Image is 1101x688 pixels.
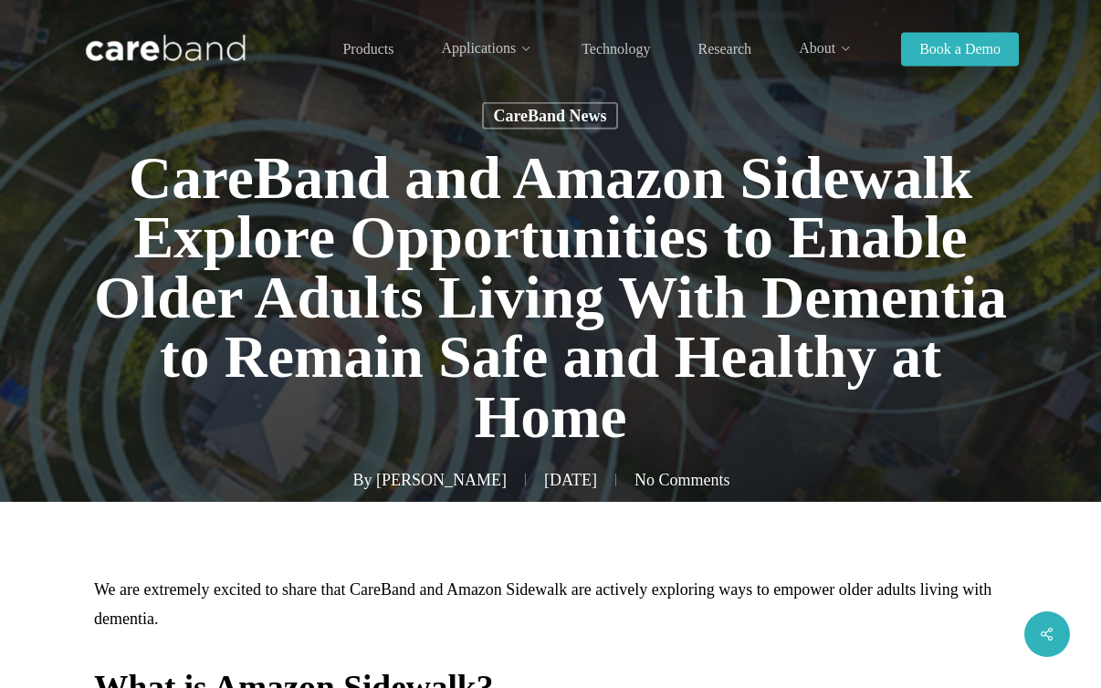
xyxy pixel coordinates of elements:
[342,42,393,57] a: Products
[376,471,507,489] a: [PERSON_NAME]
[441,41,534,57] a: Applications
[799,40,835,56] span: About
[342,41,393,57] span: Products
[582,41,650,57] span: Technology
[901,42,1019,57] a: Book a Demo
[697,41,751,57] span: Research
[634,471,730,489] a: No Comments
[697,42,751,57] a: Research
[482,102,617,130] a: CareBand News
[525,474,615,486] span: [DATE]
[582,42,650,57] a: Technology
[94,130,1007,465] h1: CareBand and Amazon Sidewalk Explore Opportunities to Enable Older Adults Living With Dementia to...
[799,41,854,57] a: About
[352,474,372,486] span: By
[919,41,1001,57] span: Book a Demo
[441,40,516,56] span: Applications
[94,575,1007,658] p: We are extremely excited to share that CareBand and Amazon Sidewalk are actively exploring ways t...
